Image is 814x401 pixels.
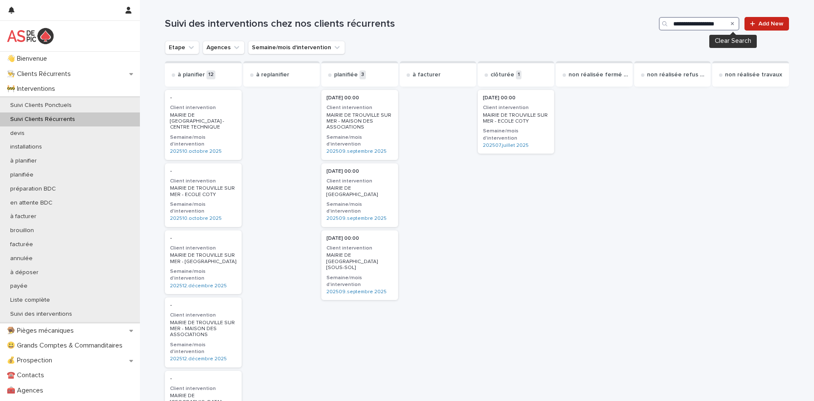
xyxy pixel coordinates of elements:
[170,385,236,392] h3: Client intervention
[170,236,236,241] p: -
[321,163,398,227] a: [DATE] 00:00Client interventionMAIRIE DE [GEOGRAPHIC_DATA]Semaine/mois d'intervention202509.septe...
[170,201,236,215] h3: Semaine/mois d'intervention
[326,252,393,271] p: MAIRIE DE [GEOGRAPHIC_DATA] [SOUS-SOL]
[165,90,241,160] a: -Client interventionMAIRIE DE [GEOGRAPHIC_DATA] - CENTRE TECHNIQUESemaine/mois d'intervention2025...
[165,41,199,54] button: Etape
[3,130,31,137] p: devis
[170,245,236,252] h3: Client intervention
[3,327,81,335] p: 🪤 Pièges mécaniques
[170,104,236,111] h3: Client intervention
[3,157,44,165] p: à planifier
[326,216,387,222] a: 202509.septembre 2025
[3,241,40,248] p: facturée
[3,255,39,262] p: annulée
[326,178,393,185] h3: Client intervention
[647,71,707,79] p: non réalisée refus d'intervention
[3,371,51,379] p: ☎️ Contacts
[170,168,236,174] p: -
[170,178,236,185] h3: Client intervention
[334,71,358,79] p: planifiée
[3,85,62,93] p: 🚧 Interventions
[3,283,34,290] p: payée
[170,149,222,154] a: 202510.octobre 2025
[3,342,129,350] p: 😃 Grands Comptes & Commanditaires
[483,143,529,149] a: 202507.juillet 2025
[516,70,521,79] p: 1
[326,134,393,148] h3: Semaine/mois d'intervention
[170,112,236,131] p: MAIRIE DE [GEOGRAPHIC_DATA] - CENTRE TECHNIQUE
[165,230,241,294] a: -Client interventionMAIRIE DE TROUVILLE SUR MER - [GEOGRAPHIC_DATA]Semaine/mois d'intervention202...
[3,269,45,276] p: à déposer
[326,168,393,174] p: [DATE] 00:00
[360,70,366,79] p: 3
[569,71,629,79] p: non réalisée fermé sans prévenir
[483,128,549,141] h3: Semaine/mois d'intervention
[178,71,205,79] p: à planifier
[321,230,398,300] a: [DATE] 00:00Client interventionMAIRIE DE [GEOGRAPHIC_DATA] [SOUS-SOL]Semaine/mois d'intervention2...
[483,95,549,101] p: [DATE] 00:00
[165,18,655,30] h1: Suivi des interventions chez nos clients récurrents
[170,283,227,289] a: 202512.décembre 2025
[206,70,215,79] p: 12
[326,236,393,241] p: [DATE] 00:00
[3,387,50,395] p: 🧰 Agences
[3,70,78,78] p: 👨‍🍳 Clients Récurrents
[256,71,289,79] p: à replanifier
[326,104,393,111] h3: Client intervention
[483,112,549,125] p: MAIRIE DE TROUVILLE SUR MER - ECOLE COTY
[165,297,241,367] a: -Client interventionMAIRIE DE TROUVILLE SUR MER - MAISON DES ASSOCIATIONSSemaine/mois d'intervent...
[165,163,241,227] a: -Client interventionMAIRIE DE TROUVILLE SUR MER - ECOLE COTYSemaine/mois d'intervention202510.oct...
[3,102,78,109] p: Suivi Clients Ponctuels
[478,90,554,154] a: [DATE] 00:00Client interventionMAIRIE DE TROUVILLE SUR MER - ECOLE COTYSemaine/mois d'interventio...
[170,342,236,355] h3: Semaine/mois d'intervention
[326,201,393,215] h3: Semaine/mois d'intervention
[170,95,236,101] p: -
[744,17,789,31] a: Add New
[203,41,245,54] button: Agences
[170,185,236,198] p: MAIRIE DE TROUVILLE SUR MER - ECOLE COTY
[3,213,43,220] p: à facturer
[3,199,59,207] p: en attente BDC
[326,95,393,101] p: [DATE] 00:00
[3,171,40,179] p: planifiée
[326,245,393,252] h3: Client intervention
[491,71,514,79] p: clôturée
[3,143,49,151] p: installations
[659,17,739,31] input: Search
[3,311,79,318] p: Suivi des interventions
[3,297,57,304] p: Liste complète
[326,112,393,131] p: MAIRIE DE TROUVILLE SUR MER - MAISON DES ASSOCIATIONS
[170,356,227,362] a: 202512.décembre 2025
[321,90,398,160] a: [DATE] 00:00Client interventionMAIRIE DE TROUVILLE SUR MER - MAISON DES ASSOCIATIONSSemaine/mois ...
[248,41,345,54] button: Semaine/mois d'intervention
[3,185,63,193] p: préparation BDC
[3,55,54,63] p: 👋 Bienvenue
[413,71,440,79] p: à facturer
[725,71,782,79] p: non réalisée travaux
[326,185,393,198] p: MAIRIE DE [GEOGRAPHIC_DATA]
[326,289,387,295] a: 202509.septembre 2025
[483,104,549,111] h3: Client intervention
[758,21,783,27] span: Add New
[326,149,387,154] a: 202509.septembre 2025
[7,28,54,45] img: yKcqic14S0S6KrLdrqO6
[3,356,59,365] p: 💰 Prospection
[170,252,236,265] p: MAIRIE DE TROUVILLE SUR MER - [GEOGRAPHIC_DATA]
[170,303,236,308] p: -
[3,227,41,234] p: brouillon
[170,320,236,338] p: MAIRIE DE TROUVILLE SUR MER - MAISON DES ASSOCIATIONS
[170,268,236,282] h3: Semaine/mois d'intervention
[170,312,236,319] h3: Client intervention
[170,376,236,382] p: -
[326,275,393,288] h3: Semaine/mois d'intervention
[170,216,222,222] a: 202510.octobre 2025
